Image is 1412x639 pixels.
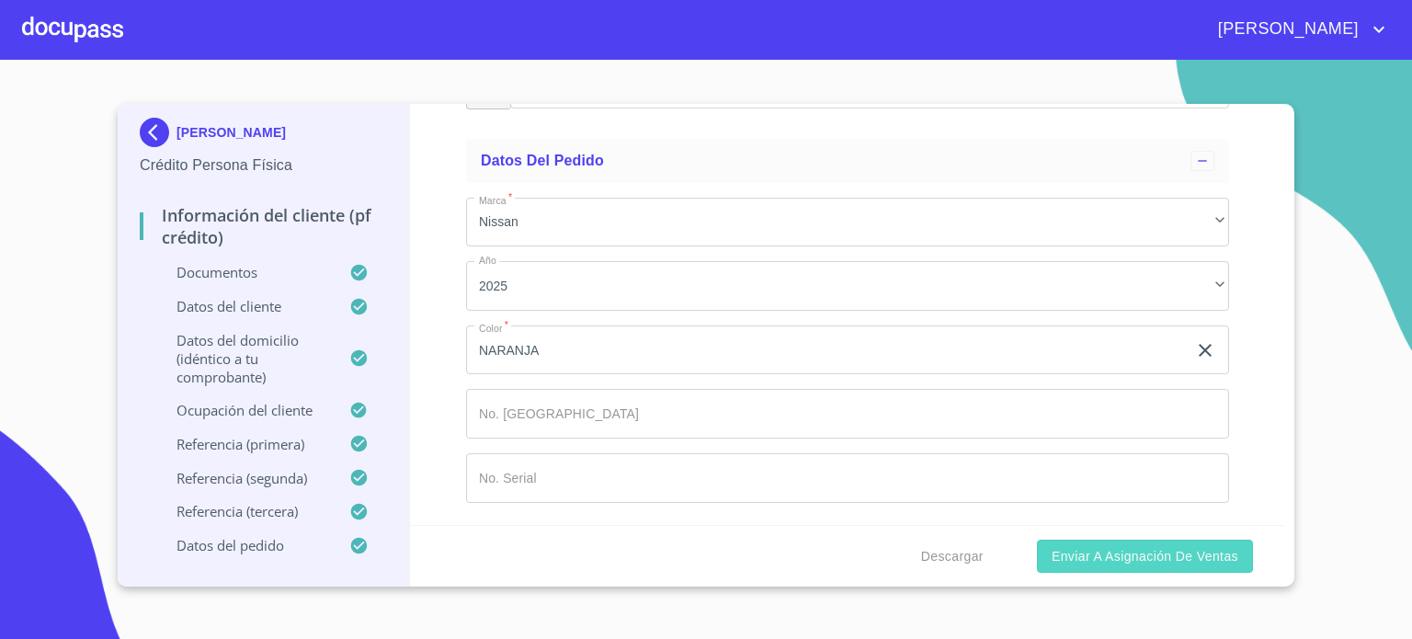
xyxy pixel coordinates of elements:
[140,502,349,520] p: Referencia (tercera)
[1194,339,1216,361] button: clear input
[140,331,349,386] p: Datos del domicilio (idéntico a tu comprobante)
[140,401,349,419] p: Ocupación del Cliente
[914,540,991,574] button: Descargar
[466,261,1229,311] div: 2025
[1204,15,1368,44] span: [PERSON_NAME]
[1037,540,1253,574] button: Enviar a Asignación de Ventas
[176,125,286,140] p: [PERSON_NAME]
[921,545,984,568] span: Descargar
[140,118,387,154] div: [PERSON_NAME]
[140,204,387,248] p: Información del cliente (PF crédito)
[1204,15,1390,44] button: account of current user
[140,469,349,487] p: Referencia (segunda)
[481,153,604,168] span: Datos del pedido
[140,536,349,554] p: Datos del pedido
[466,139,1229,183] div: Datos del pedido
[466,198,1229,247] div: Nissan
[140,154,387,177] p: Crédito Persona Física
[1052,545,1238,568] span: Enviar a Asignación de Ventas
[140,263,349,281] p: Documentos
[140,118,176,147] img: Docupass spot blue
[140,297,349,315] p: Datos del cliente
[140,435,349,453] p: Referencia (primera)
